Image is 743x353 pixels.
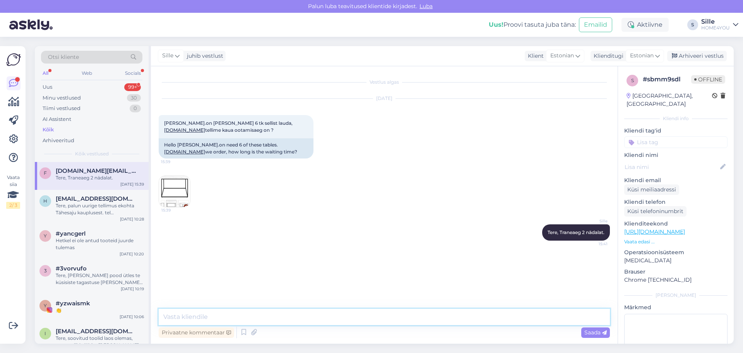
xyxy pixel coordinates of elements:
span: f [44,170,47,176]
b: Uus! [489,21,503,28]
img: Askly Logo [6,52,21,67]
div: S [687,19,698,30]
div: [DATE] 10:20 [120,251,144,257]
div: Kõik [43,126,54,134]
p: Kliendi tag'id [624,127,728,135]
div: Kliendi info [624,115,728,122]
div: Arhiveeritud [43,137,74,145]
div: 99+ [124,83,141,91]
span: #yzwaismk [56,300,90,307]
div: All [41,68,50,78]
div: [DATE] 10:19 [121,286,144,292]
span: Estonian [550,52,574,60]
span: y [44,303,47,308]
div: Proovi tasuta juba täna: [489,20,576,29]
div: HOME4YOU [701,25,730,31]
div: 30 [127,94,141,102]
a: [DOMAIN_NAME] [164,149,205,155]
p: Kliendi email [624,176,728,184]
input: Lisa nimi [625,163,719,171]
div: AI Assistent [43,115,71,123]
p: Klienditeekond [624,220,728,228]
div: # sbmm9sdl [643,75,691,84]
div: Tere, Traneaeg 2 nädalat. [56,174,144,181]
span: Luba [417,3,435,10]
div: Tere, [PERSON_NAME] pood ütles te küsisiste tagastuse [PERSON_NAME] nad ütlesid tagastada ei saa,... [56,272,144,286]
div: Küsi meiliaadressi [624,184,679,195]
input: Lisa tag [624,136,728,148]
span: Sille [162,52,173,60]
span: Offline [691,75,725,84]
p: Kliendi telefon [624,198,728,206]
span: Tere, Traneaeg 2 nädalat. [548,229,604,235]
span: h [43,198,47,204]
span: Estonian [630,52,654,60]
div: Hetkel ei ole antud tooteid juurde tulemas [56,237,144,251]
span: I [45,331,46,336]
div: juhib vestlust [184,52,223,60]
span: 3 [44,268,47,274]
p: Vaata edasi ... [624,238,728,245]
button: Emailid [579,17,612,32]
a: [URL][DOMAIN_NAME] [624,228,685,235]
span: y [44,233,47,239]
div: Arhiveeri vestlus [667,51,727,61]
span: Saada [584,329,607,336]
div: Vaata siia [6,174,20,209]
span: #yancgerl [56,230,86,237]
div: Tiimi vestlused [43,105,80,112]
div: Uus [43,83,52,91]
div: Privaatne kommentaar [159,327,234,338]
span: heiki.hiiemae@gmail.com [56,195,136,202]
p: Brauser [624,268,728,276]
div: [GEOGRAPHIC_DATA], [GEOGRAPHIC_DATA] [627,92,712,108]
span: Kõik vestlused [75,150,109,157]
p: Chrome [TECHNICAL_ID] [624,276,728,284]
div: [PERSON_NAME] [624,292,728,299]
div: Tere, soovitud toolid laos olemas, saate tellida läbi e-[PERSON_NAME] [56,335,144,349]
div: Sille [701,19,730,25]
div: Hello [PERSON_NAME].on need 6 of these tables. we order, how long is the waiting time? [159,138,313,158]
div: 0 [130,105,141,112]
span: Otsi kliente [48,53,79,61]
div: [DATE] [159,95,610,102]
p: [MEDICAL_DATA] [624,257,728,265]
div: Web [80,68,94,78]
div: [DATE] 10:06 [120,314,144,320]
span: 15:39 [161,159,190,165]
img: Attachment [159,176,190,207]
p: Operatsioonisüsteem [624,248,728,257]
div: Aktiivne [621,18,669,32]
p: Kliendi nimi [624,151,728,159]
p: Märkmed [624,303,728,312]
div: Tere, palun uurige tellimus ekohta Tähesaju kauplusest. tel [PHONE_NUMBER] [56,202,144,216]
a: [DOMAIN_NAME] [164,127,205,133]
div: Küsi telefoninumbrit [624,206,687,217]
span: 15:41 [579,241,608,247]
span: 15:39 [161,207,190,213]
span: Indianzaikakeila@gmail.com [56,328,136,335]
div: Vestlus algas [159,79,610,86]
div: Klienditugi [591,52,623,60]
div: 2 / 3 [6,202,20,209]
div: Socials [123,68,142,78]
span: s [631,77,634,83]
span: #3vorvufo [56,265,87,272]
a: SilleHOME4YOU [701,19,738,31]
div: [DATE] 15:39 [120,181,144,187]
span: [PERSON_NAME].on [PERSON_NAME] 6 tk sellist lauda, tellime kaua ootamisaeg on ? [164,120,293,133]
span: Sille [579,218,608,224]
div: Minu vestlused [43,94,81,102]
div: Klient [525,52,544,60]
div: [DATE] 10:28 [120,216,144,222]
div: 👏 [56,307,144,314]
span: fourwalls.ee@gmail.com [56,167,136,174]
